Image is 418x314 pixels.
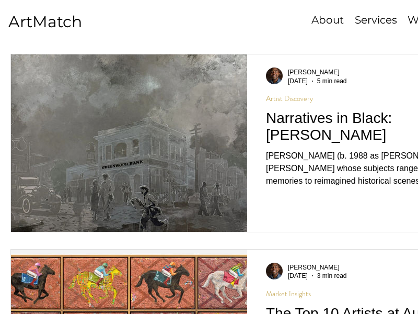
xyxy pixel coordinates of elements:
[288,77,308,85] span: Jul 25
[8,12,82,31] a: ArtMatch
[266,289,311,298] a: Market Insights
[266,94,313,103] a: Artist Discovery
[288,262,346,272] a: [PERSON_NAME]
[266,263,283,279] img: Writer: Anthony Roberts
[288,264,340,271] span: Anthony Roberts
[288,272,308,279] span: Feb 14
[317,77,347,85] span: 5 min read
[306,13,349,28] a: About
[288,68,346,77] a: [PERSON_NAME]
[10,54,248,232] img: A retro scene of a boy running in front of Greenwood Bank and with couple behind him and an old a...
[288,69,340,76] span: Anthony Roberts
[350,13,402,28] p: Services
[317,272,347,279] span: 3 min read
[349,13,402,28] a: Services
[266,68,283,84] img: Writer: Anthony Roberts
